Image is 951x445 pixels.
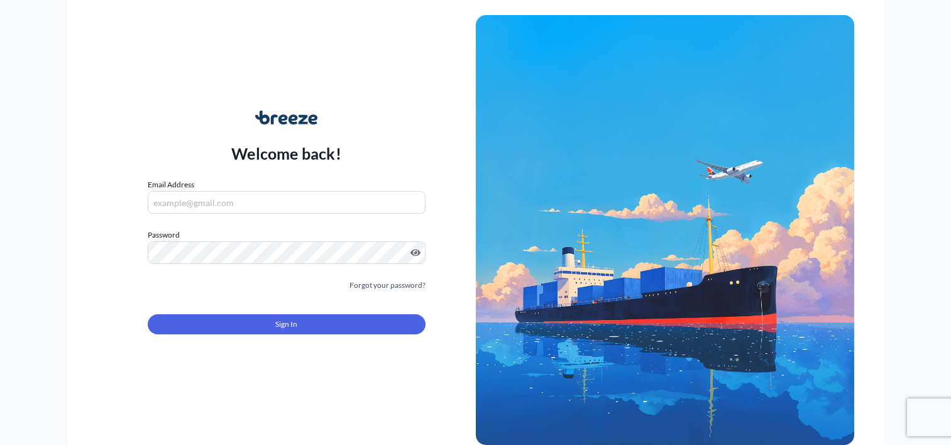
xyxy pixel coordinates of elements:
span: Sign In [275,318,297,331]
label: Email Address [148,179,194,191]
p: Welcome back! [231,143,341,163]
button: Show password [410,248,421,258]
input: example@gmail.com [148,191,426,214]
img: Ship illustration [476,15,854,445]
a: Forgot your password? [349,279,426,292]
label: Password [148,229,426,241]
button: Sign In [148,314,426,334]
